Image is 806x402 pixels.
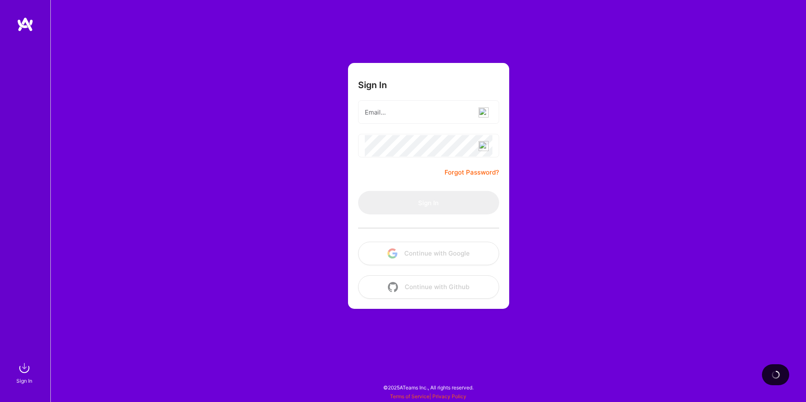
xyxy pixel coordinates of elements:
[479,141,489,151] img: npw-badge-icon-locked.svg
[358,275,499,299] button: Continue with Github
[432,393,466,399] a: Privacy Policy
[18,360,33,385] a: sign inSign In
[50,377,806,398] div: © 2025 ATeams Inc., All rights reserved.
[358,242,499,265] button: Continue with Google
[387,248,398,258] img: icon
[16,360,33,376] img: sign in
[358,80,387,90] h3: Sign In
[445,167,499,178] a: Forgot Password?
[479,107,489,117] img: npw-badge-icon-locked.svg
[390,393,466,399] span: |
[770,369,781,380] img: loading
[17,17,34,32] img: logo
[365,102,492,123] input: Email...
[388,282,398,292] img: icon
[390,393,429,399] a: Terms of Service
[16,376,32,385] div: Sign In
[358,191,499,214] button: Sign In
